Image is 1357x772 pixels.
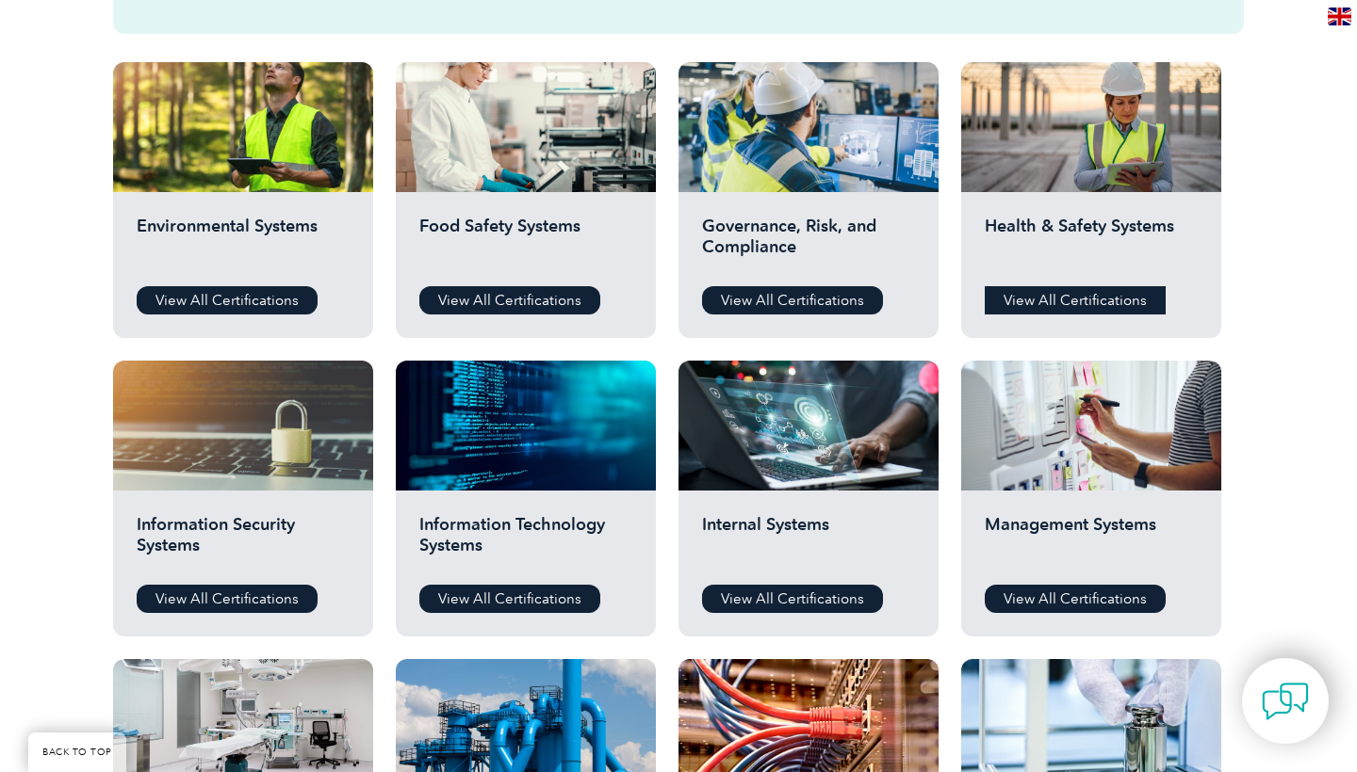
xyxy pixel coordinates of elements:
[419,216,632,272] h2: Food Safety Systems
[419,585,600,613] a: View All Certifications
[1262,678,1309,725] img: contact-chat.png
[137,286,318,314] a: View All Certifications
[985,585,1166,613] a: View All Certifications
[28,732,126,772] a: BACK TO TOP
[985,514,1198,571] h2: Management Systems
[419,286,600,314] a: View All Certifications
[137,216,350,272] h2: Environmental Systems
[702,514,915,571] h2: Internal Systems
[1328,8,1351,25] img: en
[419,514,632,571] h2: Information Technology Systems
[137,585,318,613] a: View All Certifications
[985,216,1198,272] h2: Health & Safety Systems
[985,286,1166,314] a: View All Certifications
[702,286,883,314] a: View All Certifications
[702,216,915,272] h2: Governance, Risk, and Compliance
[702,585,883,613] a: View All Certifications
[137,514,350,571] h2: Information Security Systems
